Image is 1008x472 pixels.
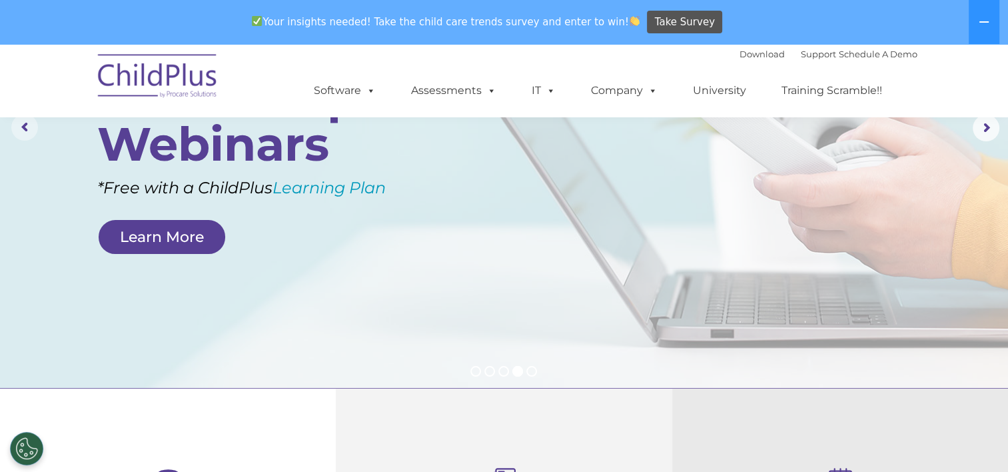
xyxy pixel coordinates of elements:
[740,49,917,59] font: |
[10,432,43,465] button: Cookies Settings
[578,77,671,104] a: Company
[300,77,389,104] a: Software
[740,49,785,59] a: Download
[647,11,722,34] a: Take Survey
[398,77,510,104] a: Assessments
[97,173,453,203] rs-layer: *Free with a ChildPlus
[768,77,895,104] a: Training Scramble!!
[655,11,715,34] span: Take Survey
[839,49,917,59] a: Schedule A Demo
[680,77,759,104] a: University
[185,143,242,153] span: Phone number
[252,16,262,26] img: ✅
[97,74,425,167] rs-layer: Live Group Webinars
[272,178,386,197] a: Learning Plan
[518,77,569,104] a: IT
[247,9,646,35] span: Your insights needed! Take the child care trends survey and enter to win!
[91,45,225,111] img: ChildPlus by Procare Solutions
[99,220,225,254] a: Learn More
[185,88,226,98] span: Last name
[630,16,640,26] img: 👏
[801,49,836,59] a: Support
